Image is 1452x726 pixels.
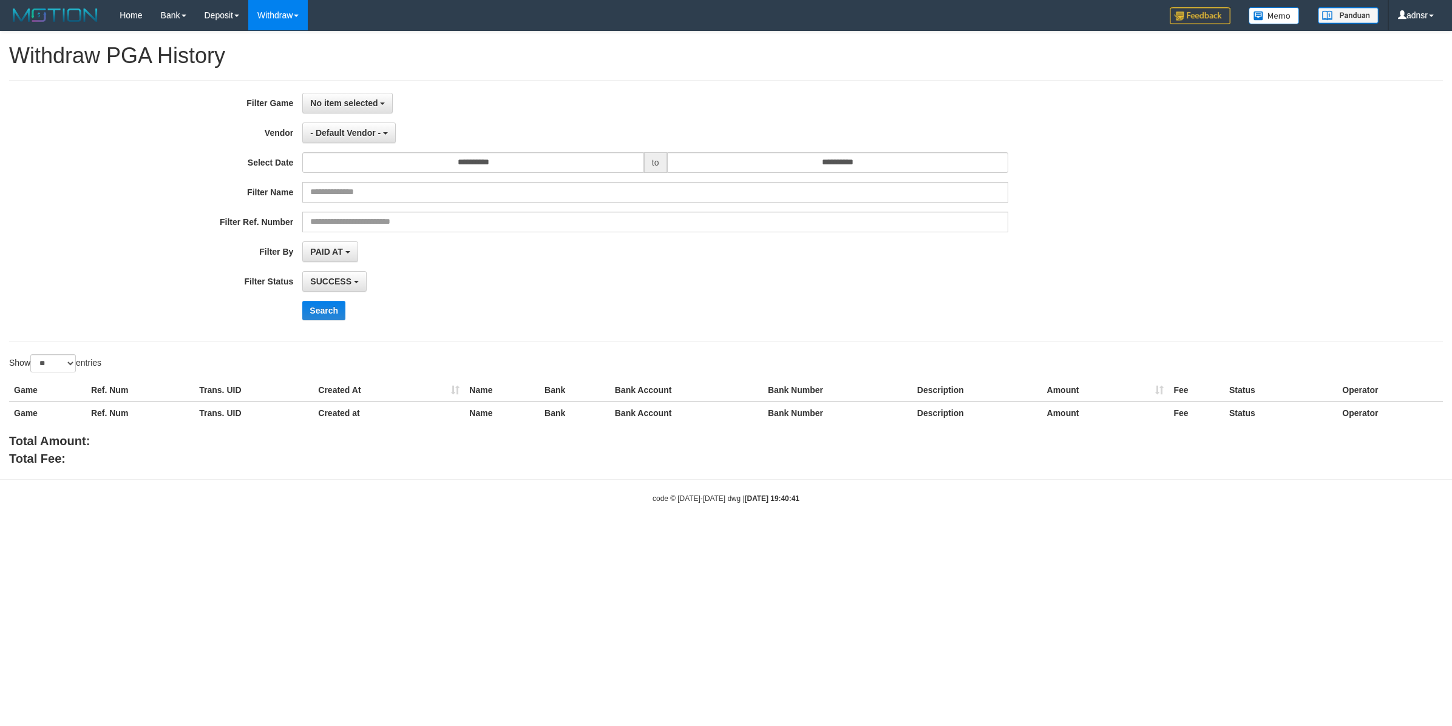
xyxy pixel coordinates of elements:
[313,402,464,424] th: Created at
[9,44,1443,68] h1: Withdraw PGA History
[1224,379,1337,402] th: Status
[1318,7,1379,24] img: panduan.png
[302,271,367,292] button: SUCCESS
[644,152,667,173] span: to
[610,379,763,402] th: Bank Account
[763,402,912,424] th: Bank Number
[302,93,393,113] button: No item selected
[1042,379,1169,402] th: Amount
[653,494,799,503] small: code © [DATE]-[DATE] dwg |
[310,247,342,257] span: PAID AT
[912,379,1042,402] th: Description
[1169,402,1224,424] th: Fee
[1337,379,1443,402] th: Operator
[310,277,351,286] span: SUCCESS
[9,6,101,24] img: MOTION_logo.png
[763,379,912,402] th: Bank Number
[9,434,90,448] b: Total Amount:
[610,402,763,424] th: Bank Account
[310,98,378,108] span: No item selected
[1169,379,1224,402] th: Fee
[302,123,396,143] button: - Default Vendor -
[1042,402,1169,424] th: Amount
[745,494,799,503] strong: [DATE] 19:40:41
[194,402,313,424] th: Trans. UID
[310,128,381,138] span: - Default Vendor -
[540,402,610,424] th: Bank
[313,379,464,402] th: Created At
[540,379,610,402] th: Bank
[86,402,194,424] th: Ref. Num
[86,379,194,402] th: Ref. Num
[194,379,313,402] th: Trans. UID
[1224,402,1337,424] th: Status
[9,354,101,372] label: Show entries
[1337,402,1443,424] th: Operator
[1249,7,1300,24] img: Button%20Memo.svg
[302,241,358,262] button: PAID AT
[464,379,540,402] th: Name
[464,402,540,424] th: Name
[302,301,345,320] button: Search
[1170,7,1230,24] img: Feedback.jpg
[9,452,66,465] b: Total Fee:
[912,402,1042,424] th: Description
[30,354,76,372] select: Showentries
[9,402,86,424] th: Game
[9,379,86,402] th: Game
